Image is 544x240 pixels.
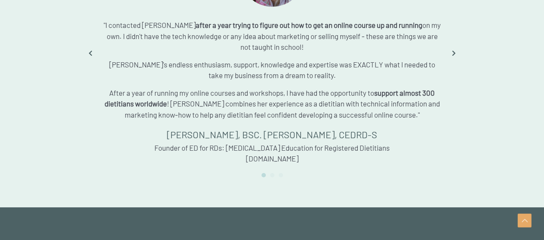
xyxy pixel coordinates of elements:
[270,173,274,177] a: 2
[449,49,459,57] a: Go to Next
[261,173,266,177] a: 1
[279,173,283,177] a: 3
[102,88,443,121] p: After a year of running my online courses and workshops, I have had the opportunity to ! [PERSON_...
[102,129,443,140] h5: [PERSON_NAME], BSc. [PERSON_NAME], CEDRD-S
[102,20,443,53] p: "I contacted [PERSON_NAME] on my own. I didn't have the tech knowledge or any idea about marketin...
[85,49,96,57] a: Go to Previous
[196,21,422,29] strong: after a year trying to figure out how to get an online course up and running
[102,59,443,81] p: [PERSON_NAME]'s endless enthusiasm, support, knowledge and expertise was EXACTLY what I needed to...
[102,143,443,164] div: Founder of ED for RDs: [MEDICAL_DATA] Education for Registered Dietitians [DOMAIN_NAME]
